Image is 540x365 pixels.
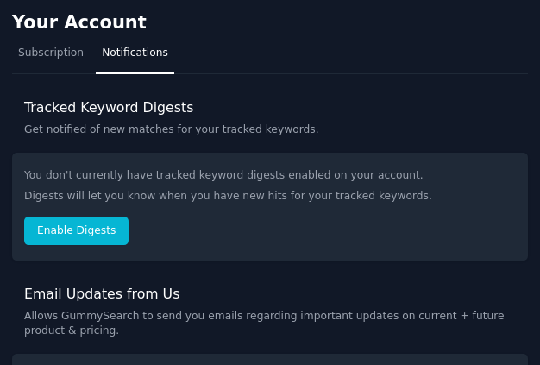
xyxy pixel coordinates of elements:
[24,98,516,116] h3: Tracked Keyword Digests
[12,40,90,75] a: Subscription
[12,12,147,34] h2: Your Account
[24,123,516,138] p: Get notified of new matches for your tracked keywords.
[24,285,516,303] h3: Email Updates from Us
[18,46,84,61] span: Subscription
[24,189,516,205] p: Digests will let you know when you have new hits for your tracked keywords.
[102,46,168,61] span: Notifications
[24,217,129,246] button: Enable Digests
[96,40,174,75] a: Notifications
[24,168,516,184] p: You don't currently have tracked keyword digests enabled on your account.
[24,309,516,339] p: Allows GummySearch to send you emails regarding important updates on current + future product & p...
